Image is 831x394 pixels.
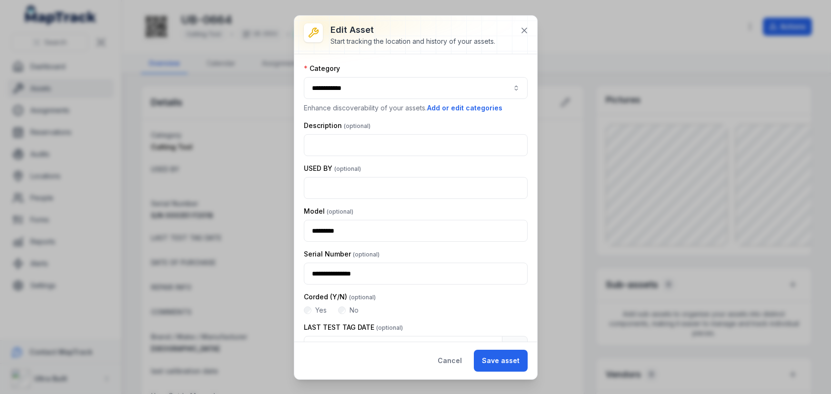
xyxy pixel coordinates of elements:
p: Enhance discoverability of your assets. [304,103,528,113]
label: Corded (Y/N) [304,292,376,302]
label: Description [304,121,370,130]
label: LAST TEST TAG DATE [304,323,403,332]
label: Serial Number [304,249,380,259]
button: Cancel [430,350,470,372]
label: Category [304,64,340,73]
div: Start tracking the location and history of your assets. [330,37,495,46]
h3: Edit asset [330,23,495,37]
label: No [350,305,359,315]
label: USED BY [304,164,361,173]
button: Calendar [502,336,528,358]
label: Yes [315,305,327,315]
button: Add or edit categories [427,103,503,113]
button: Save asset [474,350,528,372]
label: Model [304,207,353,216]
